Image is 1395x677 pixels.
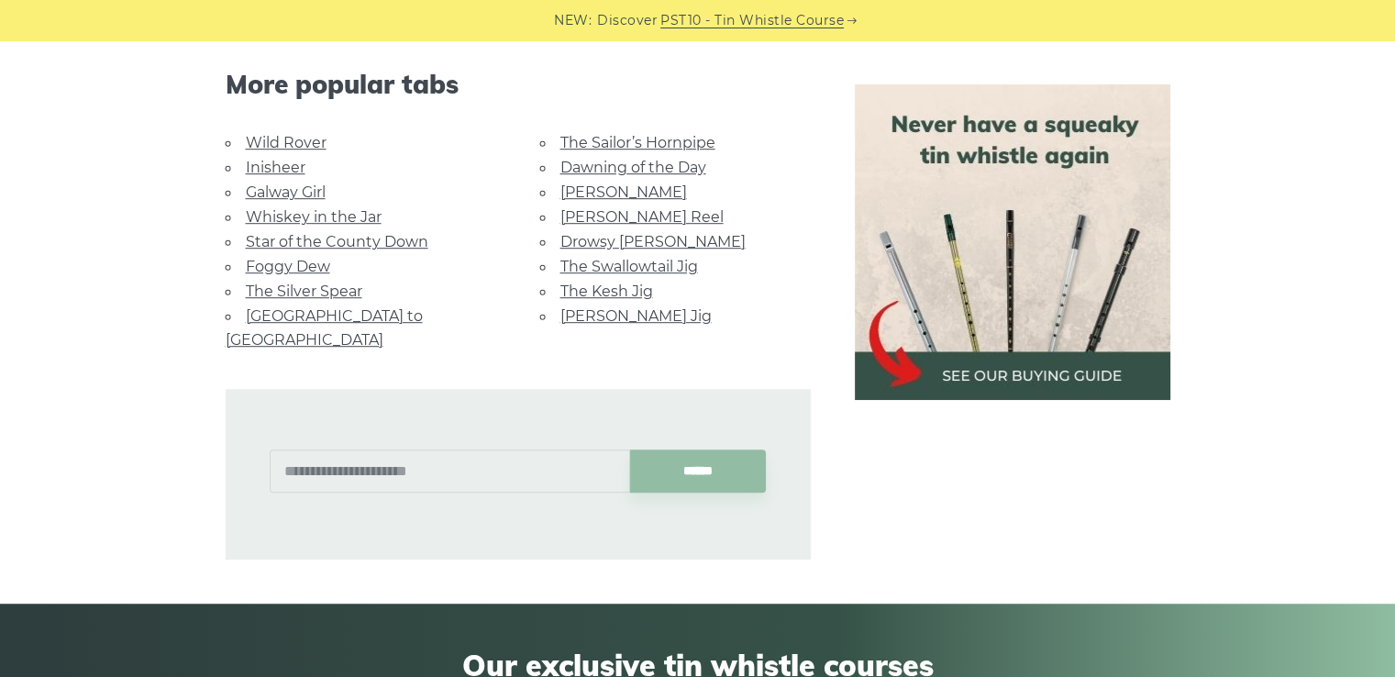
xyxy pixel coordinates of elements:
[560,134,715,151] a: The Sailor’s Hornpipe
[246,233,428,250] a: Star of the County Down
[226,307,423,349] a: [GEOGRAPHIC_DATA] to [GEOGRAPHIC_DATA]
[226,69,811,100] span: More popular tabs
[246,283,362,300] a: The Silver Spear
[855,84,1170,400] img: tin whistle buying guide
[246,183,326,201] a: Galway Girl
[560,233,746,250] a: Drowsy [PERSON_NAME]
[560,307,712,325] a: [PERSON_NAME] Jig
[554,10,592,31] span: NEW:
[560,208,724,226] a: [PERSON_NAME] Reel
[560,258,698,275] a: The Swallowtail Jig
[560,183,687,201] a: [PERSON_NAME]
[246,134,327,151] a: Wild Rover
[246,258,330,275] a: Foggy Dew
[597,10,658,31] span: Discover
[560,159,706,176] a: Dawning of the Day
[246,208,382,226] a: Whiskey in the Jar
[560,283,653,300] a: The Kesh Jig
[660,10,844,31] a: PST10 - Tin Whistle Course
[246,159,305,176] a: Inisheer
